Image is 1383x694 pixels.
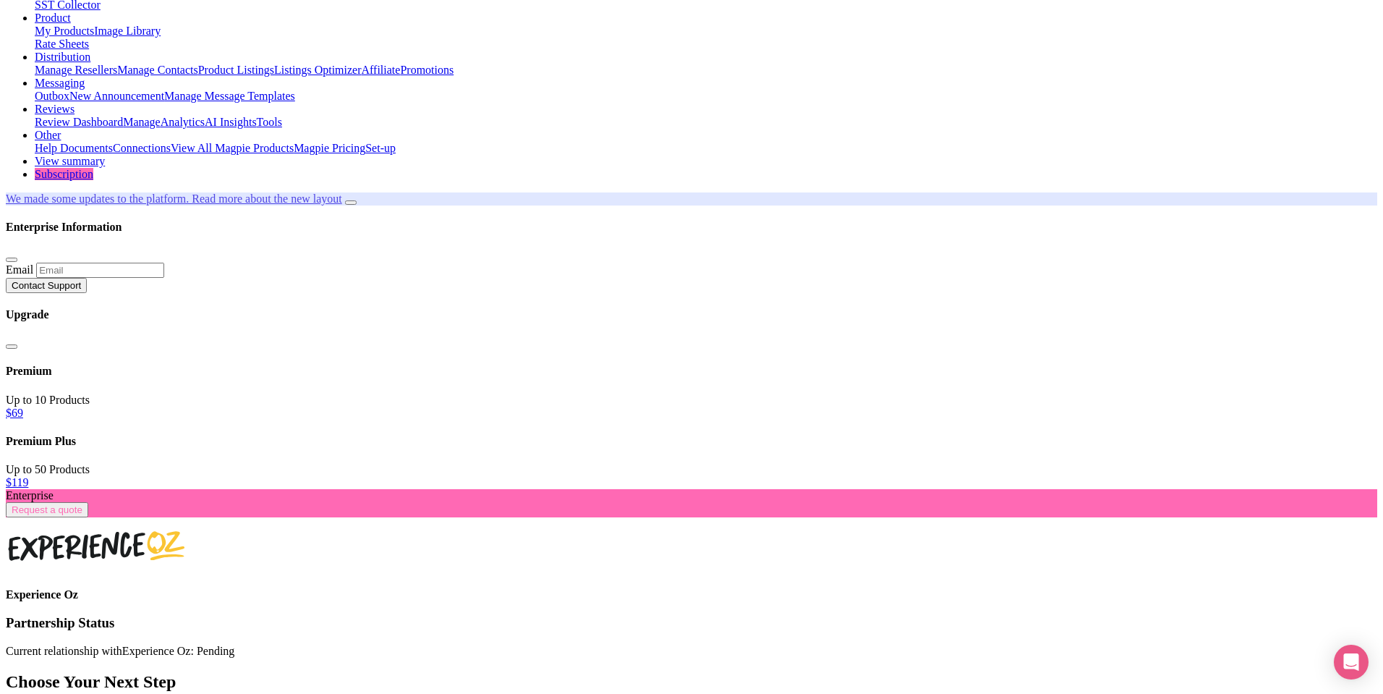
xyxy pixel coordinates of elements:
[35,90,69,102] a: Outbox
[35,77,85,89] a: Messaging
[6,489,1377,502] div: Enterprise
[6,615,1377,631] h3: Partnership Status
[365,142,396,154] a: Set-up
[6,365,1377,378] h4: Premium
[94,25,161,37] a: Image Library
[6,394,1377,407] div: Up to 10 Products
[6,192,342,205] a: We made some updates to the platform. Read more about the new layout
[35,155,105,167] a: View summary
[274,64,361,76] a: Listings Optimizer
[35,129,61,141] a: Other
[205,116,257,128] a: AI Insights
[35,64,117,76] a: Manage Resellers
[198,64,274,76] a: Product Listings
[400,64,454,76] a: Promotions
[12,504,82,515] span: Request a quote
[164,90,295,102] a: Manage Message Templates
[6,645,1377,658] p: Current relationship with : Pending
[1334,645,1369,680] div: Open Intercom Messenger
[35,51,90,63] a: Distribution
[6,344,17,349] button: Close
[6,278,87,293] button: Contact Support
[35,25,94,37] a: My Products
[69,90,164,102] a: New Announcement
[6,517,187,577] img: lstwpttdznds6va5x8xd.svg
[35,142,113,154] a: Help Documents
[294,142,365,154] a: Magpie Pricing
[6,463,1377,476] div: Up to 50 Products
[6,221,1377,234] h4: Enterprise Information
[6,435,1377,448] h4: Premium Plus
[123,116,161,128] a: Manage
[171,142,294,154] a: View All Magpie Products
[6,308,1377,321] h4: Upgrade
[6,476,28,488] a: $119
[6,672,1377,692] h2: Choose Your Next Step
[6,588,1377,601] h1: Experience Oz
[35,12,71,24] a: Product
[161,116,205,128] a: Analytics
[35,168,93,180] a: Subscription
[6,263,33,276] label: Email
[35,116,123,128] a: Review Dashboard
[35,103,75,115] a: Reviews
[113,142,171,154] a: Connections
[362,64,401,76] a: Affiliate
[122,645,191,657] span: Experience Oz
[6,407,23,419] a: $69
[345,200,357,205] button: Close announcement
[117,64,198,76] a: Manage Contacts
[6,258,17,262] button: Close
[6,502,88,517] button: Request a quote
[35,38,89,50] a: Rate Sheets
[257,116,282,128] a: Tools
[36,263,164,278] input: Email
